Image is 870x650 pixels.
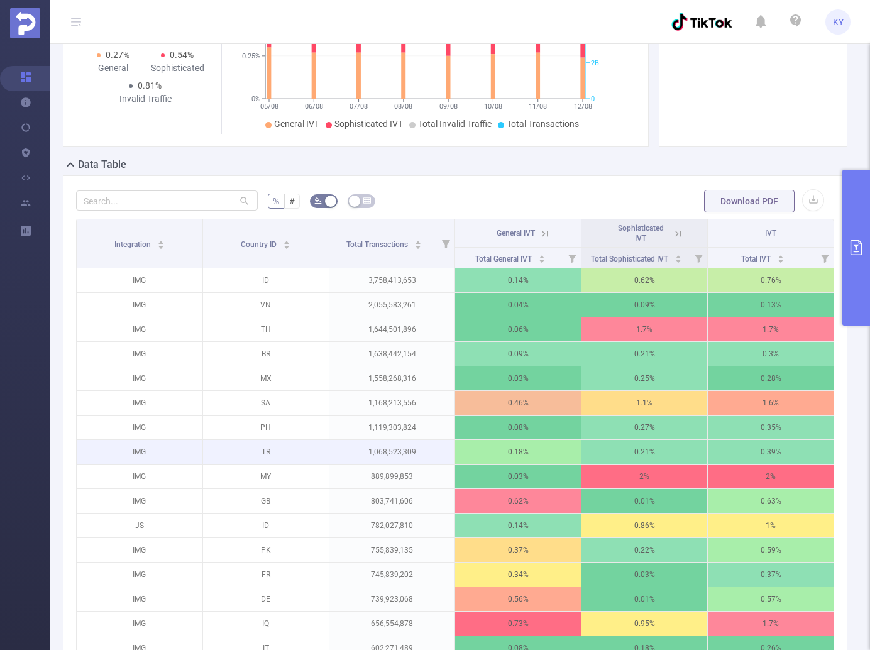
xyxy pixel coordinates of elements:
p: IMG [77,293,202,317]
p: 0.86% [581,514,707,537]
p: 2,055,583,261 [329,293,455,317]
p: 782,027,810 [329,514,455,537]
p: 0.09% [581,293,707,317]
h2: Data Table [78,157,126,172]
p: 2% [581,465,707,488]
p: 1,644,501,896 [329,317,455,341]
p: IMG [77,538,202,562]
span: 0.27% [106,50,129,60]
p: 0.57% [708,587,834,611]
p: PH [203,416,329,439]
p: 0.21% [581,342,707,366]
p: 1.7% [708,612,834,636]
div: Sort [675,253,682,261]
p: IMG [77,440,202,464]
p: 656,554,878 [329,612,455,636]
p: 0.21% [581,440,707,464]
p: 889,899,853 [329,465,455,488]
span: # [289,196,295,206]
p: JS [77,514,202,537]
div: Sophisticated [145,62,209,75]
p: PK [203,538,329,562]
tspan: 10/08 [483,102,502,111]
p: 3,758,413,653 [329,268,455,292]
p: 803,741,606 [329,489,455,513]
tspan: 06/08 [304,102,322,111]
i: icon: caret-up [284,239,290,243]
p: 0.3% [708,342,834,366]
span: Total Invalid Traffic [418,119,492,129]
tspan: 05/08 [260,102,278,111]
p: 0.01% [581,489,707,513]
p: 0.39% [708,440,834,464]
p: 0.14% [455,514,581,537]
p: IMG [77,342,202,366]
i: icon: caret-up [777,253,784,257]
p: BR [203,342,329,366]
p: MY [203,465,329,488]
div: Sort [414,239,422,246]
i: icon: caret-down [777,258,784,262]
p: FR [203,563,329,587]
p: 0.34% [455,563,581,587]
p: 0.01% [581,587,707,611]
p: 1,168,213,556 [329,391,455,415]
p: 0.08% [455,416,581,439]
p: 1.7% [708,317,834,341]
p: IQ [203,612,329,636]
p: 0.76% [708,268,834,292]
tspan: 07/08 [350,102,368,111]
tspan: 0 [591,95,595,103]
i: icon: caret-up [414,239,421,243]
i: Filter menu [437,219,454,268]
p: 0.22% [581,538,707,562]
p: 739,923,068 [329,587,455,611]
p: 0.35% [708,416,834,439]
p: 0.06% [455,317,581,341]
i: icon: caret-down [157,244,164,248]
p: 1,558,268,316 [329,366,455,390]
p: 1.1% [581,391,707,415]
p: TR [203,440,329,464]
p: IMG [77,563,202,587]
img: Protected Media [10,8,40,38]
p: IMG [77,317,202,341]
i: icon: bg-colors [314,197,322,204]
tspan: 11/08 [529,102,547,111]
span: 0.54% [170,50,194,60]
input: Search... [76,190,258,211]
p: 2% [708,465,834,488]
tspan: 0% [251,95,260,103]
i: icon: caret-up [675,253,682,257]
p: 0.28% [708,366,834,390]
span: % [273,196,279,206]
tspan: 2B [591,59,599,67]
p: 0.25% [581,366,707,390]
span: Country ID [241,240,278,249]
p: 755,839,135 [329,538,455,562]
span: Total General IVT [475,255,534,263]
p: 0.09% [455,342,581,366]
tspan: 09/08 [439,102,457,111]
p: TH [203,317,329,341]
p: 745,839,202 [329,563,455,587]
i: icon: caret-down [414,244,421,248]
p: VN [203,293,329,317]
span: General IVT [497,229,535,238]
span: Total IVT [741,255,773,263]
i: icon: table [363,197,371,204]
p: 0.03% [581,563,707,587]
p: ID [203,514,329,537]
p: IMG [77,612,202,636]
i: icon: caret-up [538,253,545,257]
i: icon: caret-down [284,244,290,248]
p: 1,068,523,309 [329,440,455,464]
div: Sort [538,253,546,261]
p: 1% [708,514,834,537]
tspan: 12/08 [573,102,592,111]
p: 0.56% [455,587,581,611]
span: Integration [114,240,153,249]
p: 0.37% [708,563,834,587]
p: 0.46% [455,391,581,415]
i: icon: caret-down [538,258,545,262]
